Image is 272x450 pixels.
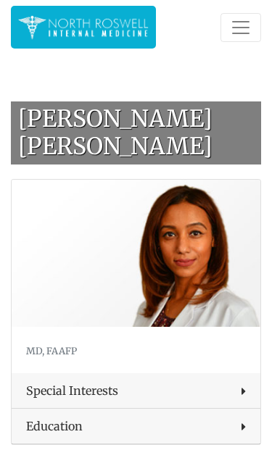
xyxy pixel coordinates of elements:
button: Toggle navigation [221,13,261,42]
h1: [PERSON_NAME] [PERSON_NAME] [11,101,261,164]
div: Education [12,409,260,444]
img: North Roswell Internal Medicine [18,13,149,41]
small: MD, FAAFP [26,345,77,357]
img: Dr. Farah Mubarak Ali MD, FAAFP [12,180,260,327]
div: Special Interests [12,373,260,409]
